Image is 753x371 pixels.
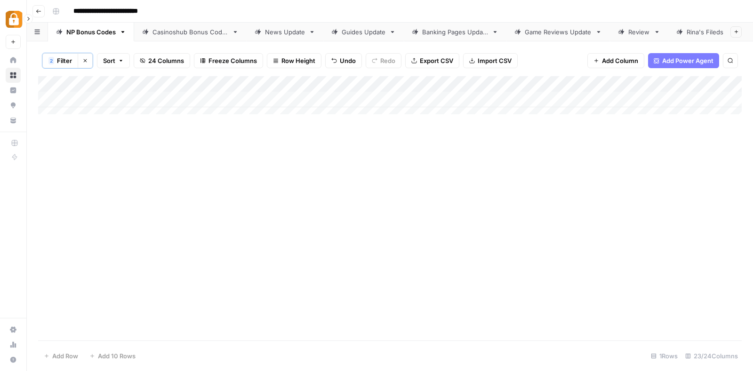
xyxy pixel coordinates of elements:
span: Add Row [52,351,78,361]
button: Add Row [38,348,84,363]
button: Undo [325,53,362,68]
div: 2 [48,57,54,64]
button: Freeze Columns [194,53,263,68]
span: Filter [57,56,72,65]
button: Add Power Agent [648,53,719,68]
button: Redo [366,53,401,68]
div: Casinoshub Bonus Codes [152,27,228,37]
a: Home [6,53,21,68]
a: Opportunities [6,98,21,113]
span: Row Height [281,56,315,65]
div: Game Reviews Update [525,27,592,37]
button: Add 10 Rows [84,348,141,363]
div: NP Bonus Codes [66,27,116,37]
span: Freeze Columns [208,56,257,65]
a: Your Data [6,113,21,128]
span: Add 10 Rows [98,351,136,361]
span: Add Power Agent [662,56,713,65]
a: Browse [6,68,21,83]
a: Review [610,23,668,41]
a: NP Bonus Codes [48,23,134,41]
button: 2Filter [42,53,78,68]
div: Review [628,27,650,37]
a: Banking Pages Update [404,23,506,41]
div: 23/24 Columns [681,348,742,363]
span: Export CSV [420,56,453,65]
button: Row Height [267,53,321,68]
button: Import CSV [463,53,518,68]
span: 24 Columns [148,56,184,65]
span: Add Column [602,56,638,65]
div: 1 Rows [647,348,681,363]
button: 24 Columns [134,53,190,68]
img: Adzz Logo [6,11,23,28]
a: Casinoshub Bonus Codes [134,23,247,41]
span: Redo [380,56,395,65]
span: Undo [340,56,356,65]
button: Help + Support [6,352,21,367]
button: Workspace: Adzz [6,8,21,31]
div: Guides Update [342,27,385,37]
a: Guides Update [323,23,404,41]
a: Insights [6,83,21,98]
a: Settings [6,322,21,337]
button: Add Column [587,53,644,68]
button: Sort [97,53,130,68]
div: Banking Pages Update [422,27,488,37]
button: Export CSV [405,53,459,68]
div: News Update [265,27,305,37]
a: Game Reviews Update [506,23,610,41]
a: Usage [6,337,21,352]
a: News Update [247,23,323,41]
span: 2 [50,57,53,64]
span: Import CSV [478,56,512,65]
span: Sort [103,56,115,65]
